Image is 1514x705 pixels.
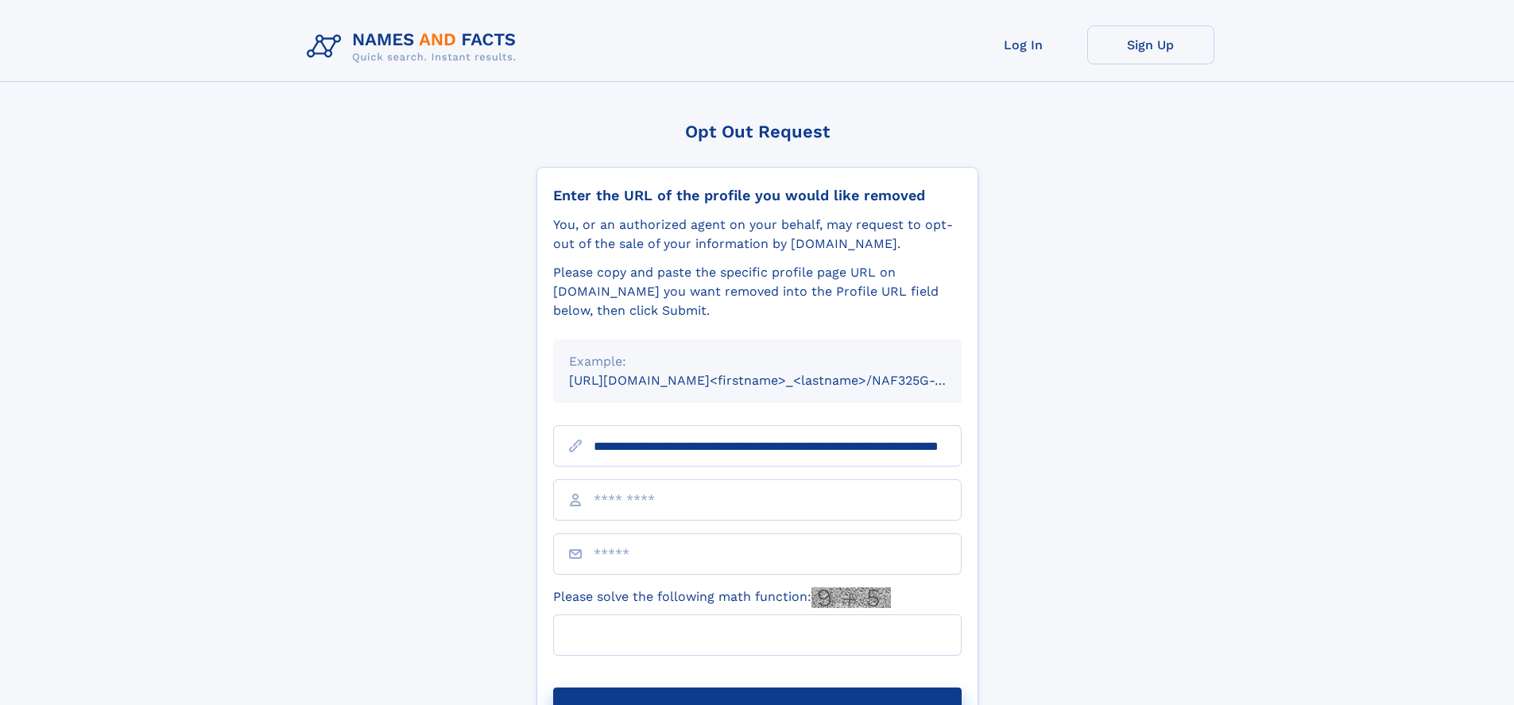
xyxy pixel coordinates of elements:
[300,25,529,68] img: Logo Names and Facts
[569,352,946,371] div: Example:
[536,122,978,141] div: Opt Out Request
[569,373,992,388] small: [URL][DOMAIN_NAME]<firstname>_<lastname>/NAF325G-xxxxxxxx
[960,25,1087,64] a: Log In
[553,215,962,254] div: You, or an authorized agent on your behalf, may request to opt-out of the sale of your informatio...
[1087,25,1214,64] a: Sign Up
[553,187,962,204] div: Enter the URL of the profile you would like removed
[553,263,962,320] div: Please copy and paste the specific profile page URL on [DOMAIN_NAME] you want removed into the Pr...
[553,587,891,608] label: Please solve the following math function:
